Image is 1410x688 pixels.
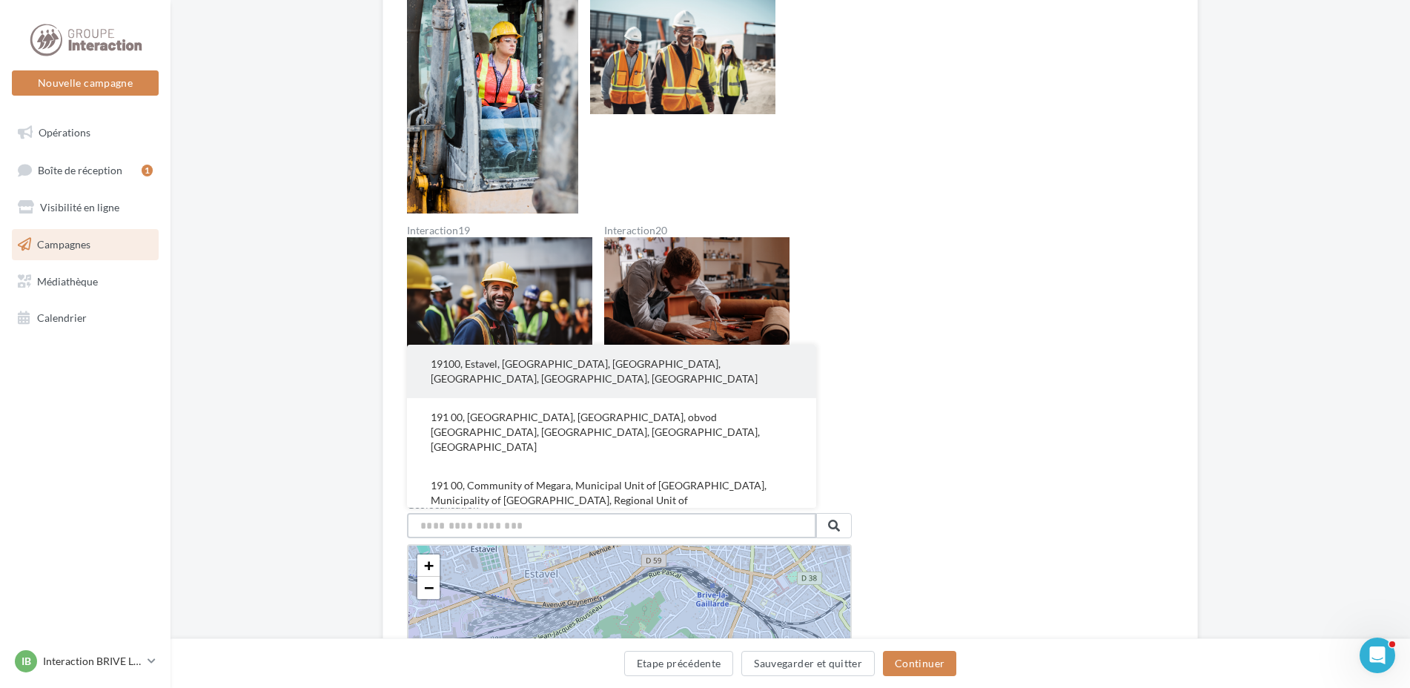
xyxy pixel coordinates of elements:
[9,117,162,148] a: Opérations
[424,556,434,575] span: +
[407,225,592,236] label: Interaction19
[407,237,592,361] img: Interaction19
[39,126,90,139] span: Opérations
[604,225,790,236] label: Interaction20
[883,651,956,676] button: Continuer
[12,70,159,96] button: Nouvelle campagne
[624,651,734,676] button: Etape précédente
[604,237,790,361] img: Interaction20
[9,192,162,223] a: Visibilité en ligne
[142,165,153,176] div: 1
[417,555,440,577] a: Zoom in
[407,500,852,510] label: Géolocalisation *
[37,311,87,324] span: Calendrier
[407,345,816,398] button: 19100, Estavel, [GEOGRAPHIC_DATA], [GEOGRAPHIC_DATA], [GEOGRAPHIC_DATA], [GEOGRAPHIC_DATA], [GEOG...
[9,266,162,297] a: Médiathèque
[43,654,142,669] p: Interaction BRIVE LA GAILLARDE
[1360,638,1395,673] iframe: Intercom live chat
[9,154,162,186] a: Boîte de réception1
[407,398,816,466] button: 191 00, [GEOGRAPHIC_DATA], [GEOGRAPHIC_DATA], obvod [GEOGRAPHIC_DATA], [GEOGRAPHIC_DATA], [GEOGRA...
[12,647,159,675] a: IB Interaction BRIVE LA GAILLARDE
[407,466,816,535] button: 191 00, Community of Megara, Municipal Unit of [GEOGRAPHIC_DATA], Municipality of [GEOGRAPHIC_DAT...
[40,201,119,214] span: Visibilité en ligne
[9,302,162,334] a: Calendrier
[741,651,875,676] button: Sauvegarder et quitter
[21,654,31,669] span: IB
[37,274,98,287] span: Médiathèque
[9,229,162,260] a: Campagnes
[37,238,90,251] span: Campagnes
[417,577,440,599] a: Zoom out
[424,578,434,597] span: −
[38,163,122,176] span: Boîte de réception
